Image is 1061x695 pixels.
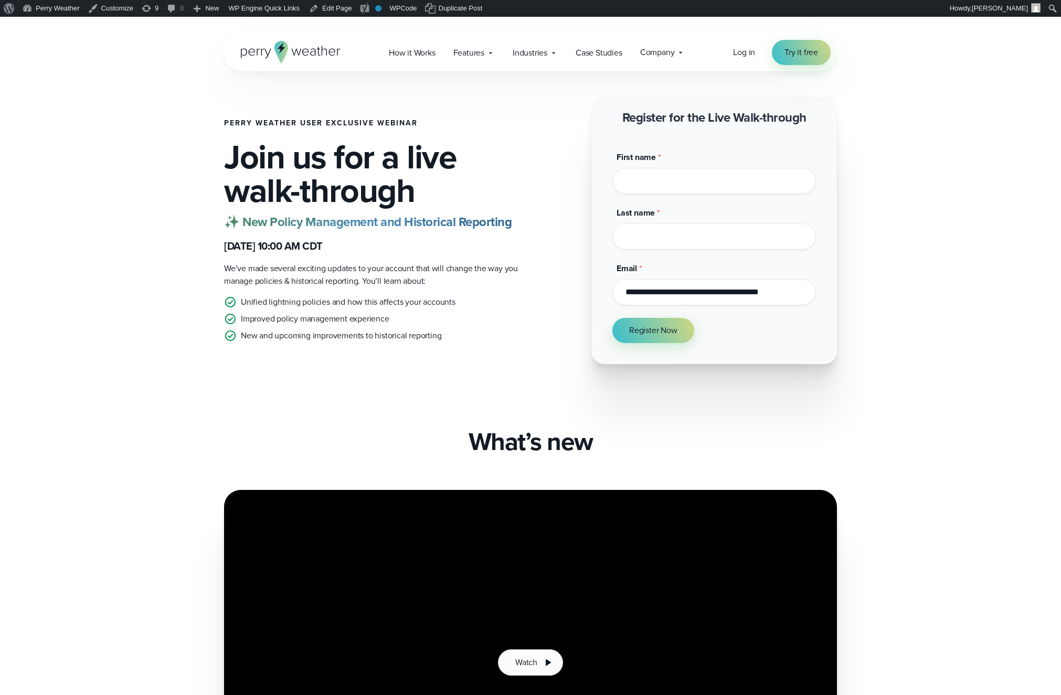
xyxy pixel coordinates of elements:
div: No index [375,5,381,12]
button: Register Now [612,318,694,343]
span: Try it free [784,46,818,59]
span: Email [617,262,637,274]
button: Watch [498,649,563,676]
h2: Join us for a live walk-through [224,140,522,207]
a: How it Works [380,42,444,63]
span: Last name [617,207,655,219]
strong: [DATE] 10:00 AM CDT [224,238,323,254]
p: New and upcoming improvements to historical reporting [241,329,441,342]
strong: Register for the Live Walk-through [622,108,807,127]
p: Unified lightning policies and how this affects your accounts [241,296,455,308]
a: Try it free [772,40,831,65]
h2: What’s new [469,427,593,456]
span: Case Studies [576,47,622,59]
a: Case Studies [567,42,631,63]
span: How it Works [389,47,436,59]
span: We’ve made several exciting updates to your account that will change the way you manage policies ... [224,262,518,287]
span: [PERSON_NAME] [972,4,1028,12]
span: Log in [733,46,755,58]
span: Watch [515,656,537,669]
strong: ✨ New Policy Management and Historical Reporting [224,212,512,231]
a: Log in [733,46,755,59]
span: Industries [513,47,547,59]
p: Improved policy management experience [241,313,389,325]
h1: Perry Weather User Exclusive Webinar [224,119,522,127]
span: Company [640,46,675,59]
span: Register Now [629,324,677,337]
span: First name [617,151,656,163]
span: Features [453,47,484,59]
